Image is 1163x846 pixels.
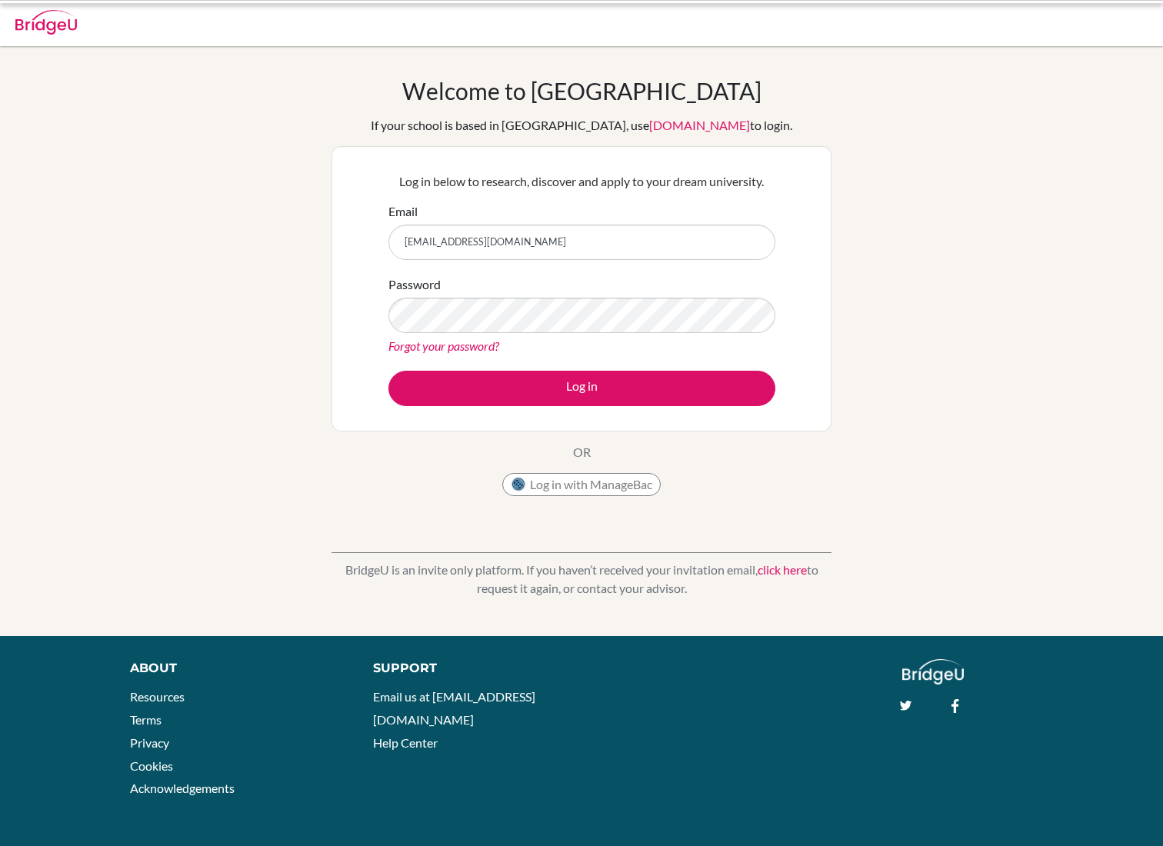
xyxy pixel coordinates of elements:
[902,659,965,684] img: logo_white@2x-f4f0deed5e89b7ecb1c2cc34c3e3d731f90f0f143d5ea2071677605dd97b5244.png
[573,443,591,461] p: OR
[388,371,775,406] button: Log in
[130,735,169,750] a: Privacy
[502,473,661,496] button: Log in with ManageBac
[332,561,831,598] p: BridgeU is an invite only platform. If you haven’t received your invitation email, to request it ...
[373,689,535,727] a: Email us at [EMAIL_ADDRESS][DOMAIN_NAME]
[130,689,185,704] a: Resources
[130,781,235,795] a: Acknowledgements
[388,275,441,294] label: Password
[373,659,565,678] div: Support
[388,338,499,353] a: Forgot your password?
[388,172,775,191] p: Log in below to research, discover and apply to your dream university.
[649,118,750,132] a: [DOMAIN_NAME]
[373,735,438,750] a: Help Center
[371,116,792,135] div: If your school is based in [GEOGRAPHIC_DATA], use to login.
[130,712,162,727] a: Terms
[402,77,761,105] h1: Welcome to [GEOGRAPHIC_DATA]
[130,758,173,773] a: Cookies
[130,659,338,678] div: About
[388,202,418,221] label: Email
[758,562,807,577] a: click here
[15,10,77,35] img: Bridge-U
